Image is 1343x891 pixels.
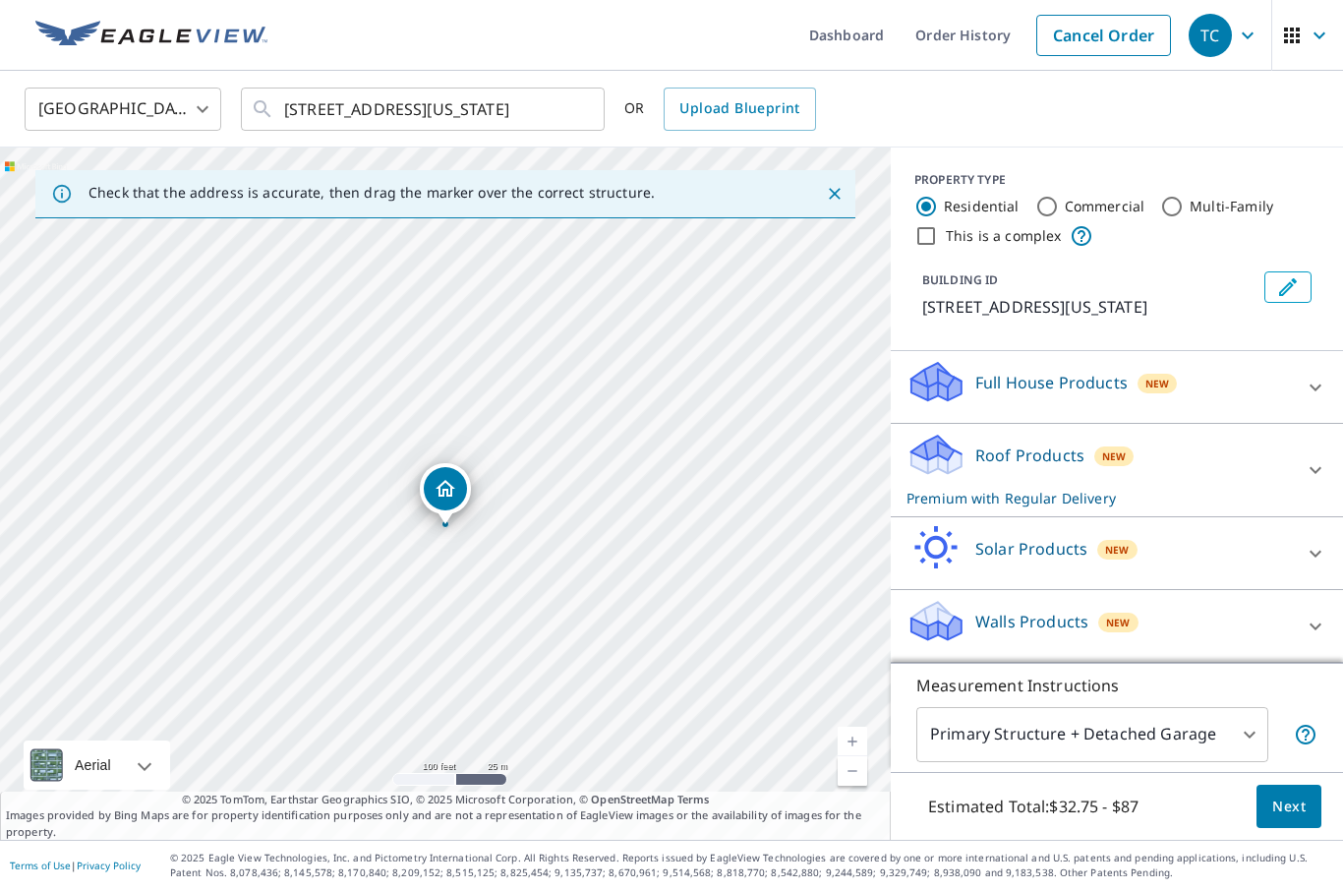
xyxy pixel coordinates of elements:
[822,182,847,208] button: Close
[916,708,1268,763] div: Primary Structure + Detached Garage
[1145,377,1169,392] span: New
[1036,16,1171,57] a: Cancel Order
[1272,796,1306,820] span: Next
[914,172,1319,190] div: PROPERTY TYPE
[677,793,710,807] a: Terms
[624,89,816,132] div: OR
[1294,724,1317,747] span: Your report will include the primary structure and a detached garage if one exists.
[1105,543,1129,559] span: New
[916,675,1317,698] p: Measurement Instructions
[77,860,141,873] a: Privacy Policy
[1106,616,1130,631] span: New
[906,433,1327,509] div: Roof ProductsNewPremium with Regular Delivery
[591,793,673,807] a: OpenStreetMap
[906,489,1292,509] p: Premium with Regular Delivery
[975,611,1088,634] p: Walls Products
[1102,449,1126,465] span: New
[1065,198,1145,217] label: Commercial
[25,83,221,138] div: [GEOGRAPHIC_DATA]
[922,272,998,289] p: BUILDING ID
[975,445,1084,468] p: Roof Products
[24,742,170,791] div: Aerial
[69,742,117,791] div: Aerial
[975,538,1087,562] p: Solar Products
[975,372,1128,395] p: Full House Products
[946,227,1062,247] label: This is a complex
[838,757,867,787] a: Current Level 18, Zoom Out
[1190,198,1273,217] label: Multi-Family
[284,83,564,138] input: Search by address or latitude-longitude
[838,728,867,757] a: Current Level 18, Zoom In
[182,793,710,809] span: © 2025 TomTom, Earthstar Geographics SIO, © 2025 Microsoft Corporation, ©
[420,464,471,525] div: Dropped pin, building 1, Residential property, 9609 Rhythm Rd Oklahoma City, OK 73130
[912,786,1154,829] p: Estimated Total: $32.75 - $87
[906,360,1327,416] div: Full House ProductsNew
[664,89,815,132] a: Upload Blueprint
[10,860,71,873] a: Terms of Use
[10,861,141,872] p: |
[1264,272,1312,304] button: Edit building 1
[170,852,1333,881] p: © 2025 Eagle View Technologies, Inc. and Pictometry International Corp. All Rights Reserved. Repo...
[906,599,1327,655] div: Walls ProductsNew
[35,22,267,51] img: EV Logo
[88,185,655,203] p: Check that the address is accurate, then drag the marker over the correct structure.
[679,97,799,122] span: Upload Blueprint
[1189,15,1232,58] div: TC
[922,296,1256,320] p: [STREET_ADDRESS][US_STATE]
[944,198,1020,217] label: Residential
[906,526,1327,582] div: Solar ProductsNew
[1256,786,1321,830] button: Next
